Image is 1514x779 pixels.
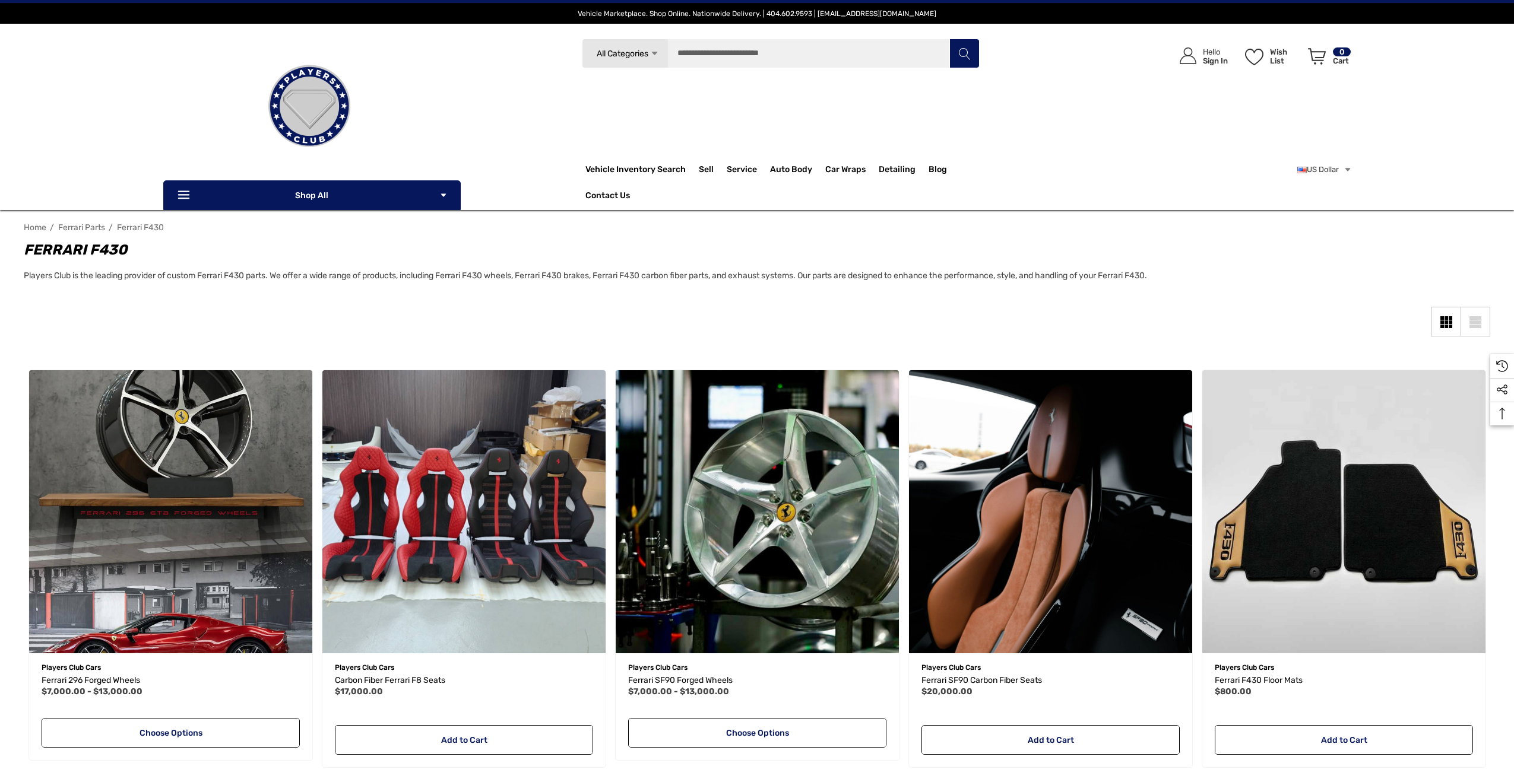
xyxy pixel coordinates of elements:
[770,164,812,177] span: Auto Body
[699,164,714,177] span: Sell
[335,725,593,755] a: Add to Cart
[1245,49,1263,65] svg: Wish List
[628,660,886,675] p: Players Club Cars
[929,164,947,177] a: Blog
[1333,47,1351,56] p: 0
[616,370,899,653] a: Ferrari SF90 Forged Wheels,Price range from $7,000.00 to $13,000.00
[628,675,733,685] span: Ferrari SF90 Forged Wheels
[909,370,1192,653] a: Ferrari SF90 Carbon Fiber Seats,$20,000.00
[1333,56,1351,65] p: Cart
[1270,47,1301,65] p: Wish List
[628,718,886,748] a: Choose Options
[616,370,899,653] img: Ferrari SF90 Wheels
[585,164,686,177] a: Vehicle Inventory Search
[24,239,1294,260] h1: Ferrari F430
[921,660,1180,675] p: Players Club Cars
[335,675,445,685] span: Carbon Fiber Ferrari F8 Seats
[176,189,194,202] svg: Icon Line
[650,49,659,58] svg: Icon Arrow Down
[42,673,300,688] a: Ferrari 296 Forged Wheels,Price range from $7,000.00 to $13,000.00
[322,370,606,653] a: Carbon Fiber Ferrari F8 Seats,$17,000.00
[921,686,973,697] span: $20,000.00
[163,180,461,210] p: Shop All
[1308,48,1326,65] svg: Review Your Cart
[335,686,383,697] span: $17,000.00
[1215,686,1252,697] span: $800.00
[825,158,879,182] a: Car Wraps
[1303,36,1352,82] a: Cart with 0 items
[628,686,729,697] span: $7,000.00 - $13,000.00
[582,39,668,68] a: All Categories Icon Arrow Down Icon Arrow Up
[335,660,593,675] p: Players Club Cars
[58,222,105,233] a: Ferrari Parts
[29,370,312,653] a: Ferrari 296 Forged Wheels,Price range from $7,000.00 to $13,000.00
[1166,36,1234,77] a: Sign in
[42,686,142,697] span: $7,000.00 - $13,000.00
[921,675,1042,685] span: Ferrari SF90 Carbon Fiber Seats
[1215,675,1303,685] span: Ferrari F430 Floor Mats
[1215,673,1473,688] a: Ferrari F430 Floor Mats,$800.00
[1180,47,1196,64] svg: Icon User Account
[1215,725,1473,755] a: Add to Cart
[1240,36,1303,77] a: Wish List Wish List
[1202,370,1486,653] img: Ferrari F430 Floor Mats
[949,39,979,68] button: Search
[1202,370,1486,653] a: Ferrari F430 Floor Mats,$800.00
[29,370,312,653] img: Ferrari 296 Forged Wheels
[439,191,448,199] svg: Icon Arrow Down
[596,49,648,59] span: All Categories
[1490,408,1514,419] svg: Top
[770,158,825,182] a: Auto Body
[628,673,886,688] a: Ferrari SF90 Forged Wheels,Price range from $7,000.00 to $13,000.00
[335,673,593,688] a: Carbon Fiber Ferrari F8 Seats,$17,000.00
[322,370,606,653] img: Carbon Fiber Ferrari F8 Seats
[42,718,300,748] a: Choose Options
[578,9,936,18] span: Vehicle Marketplace. Shop Online. Nationwide Delivery. | 404.602.9593 | [EMAIL_ADDRESS][DOMAIN_NAME]
[727,164,757,177] span: Service
[42,660,300,675] p: Players Club Cars
[250,47,369,166] img: Players Club | Cars For Sale
[909,370,1192,653] img: Ferrari SF90 Carbon Fiber Seats
[921,673,1180,688] a: Ferrari SF90 Carbon Fiber Seats,$20,000.00
[1496,384,1508,396] svg: Social Media
[585,190,630,204] a: Contact Us
[1215,660,1473,675] p: Players Club Cars
[1297,158,1352,182] a: USD
[1431,307,1461,336] a: Grid View
[921,725,1180,755] a: Add to Cart
[117,222,164,233] a: Ferrari F430
[1461,307,1490,336] a: List View
[699,158,727,182] a: Sell
[42,675,140,685] span: Ferrari 296 Forged Wheels
[24,222,46,233] a: Home
[24,268,1294,284] p: Players Club is the leading provider of custom Ferrari F430 parts. We offer a wide range of produ...
[1203,56,1228,65] p: Sign In
[879,164,916,177] span: Detailing
[727,158,770,182] a: Service
[825,164,866,177] span: Car Wraps
[1496,360,1508,372] svg: Recently Viewed
[1203,47,1228,56] p: Hello
[879,158,929,182] a: Detailing
[24,217,1490,238] nav: Breadcrumb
